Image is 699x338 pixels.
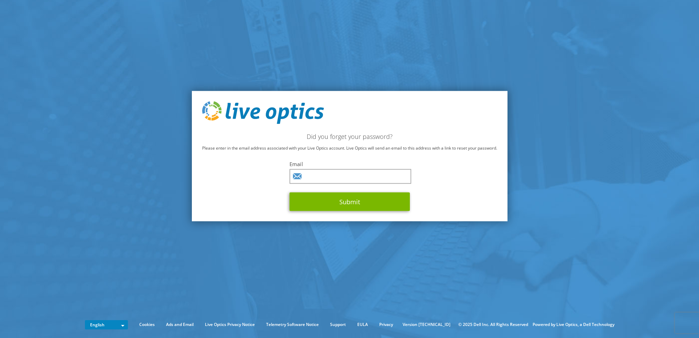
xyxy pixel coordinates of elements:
li: © 2025 Dell Inc. All Rights Reserved [455,321,532,328]
label: Email [290,160,410,167]
p: Please enter in the email address associated with your Live Optics account. Live Optics will send... [202,144,497,152]
a: Privacy [374,321,398,328]
h2: Did you forget your password? [202,132,497,140]
li: Powered by Live Optics, a Dell Technology [533,321,614,328]
a: Telemetry Software Notice [261,321,324,328]
a: Ads and Email [161,321,199,328]
li: Version [TECHNICAL_ID] [399,321,454,328]
a: Live Optics Privacy Notice [200,321,260,328]
a: Cookies [134,321,160,328]
img: live_optics_svg.svg [202,101,324,124]
button: Submit [290,192,410,211]
a: EULA [352,321,373,328]
a: Support [325,321,351,328]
